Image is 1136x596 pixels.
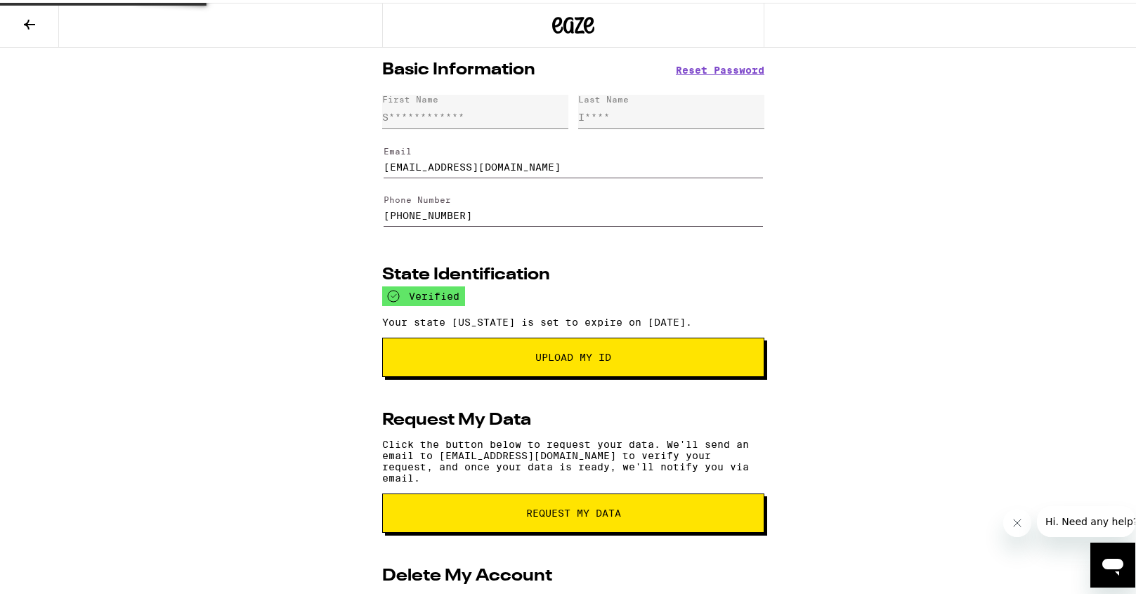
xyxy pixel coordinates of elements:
span: Hi. Need any help? [8,10,101,21]
div: verified [382,284,465,303]
div: First Name [382,92,438,101]
span: request my data [526,505,621,515]
button: request my data [382,491,764,530]
form: Edit Email Address [382,131,764,180]
label: Phone Number [384,192,451,201]
h2: Basic Information [382,59,535,76]
button: Reset Password [676,62,764,72]
span: Upload My ID [535,350,611,359]
label: Email [384,144,412,153]
iframe: Message from company [1037,503,1135,534]
iframe: Button to launch messaging window [1090,540,1135,585]
p: Your state [US_STATE] is set to expire on [DATE]. [382,314,764,325]
form: Edit Phone Number [382,180,764,230]
iframe: Close message [1003,506,1031,534]
button: Upload My ID [382,335,764,374]
h2: Delete My Account [382,565,552,582]
h2: Request My Data [382,409,531,426]
p: Click the button below to request your data. We'll send an email to [EMAIL_ADDRESS][DOMAIN_NAME] ... [382,436,764,481]
h2: State Identification [382,264,550,281]
div: Last Name [578,92,629,101]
